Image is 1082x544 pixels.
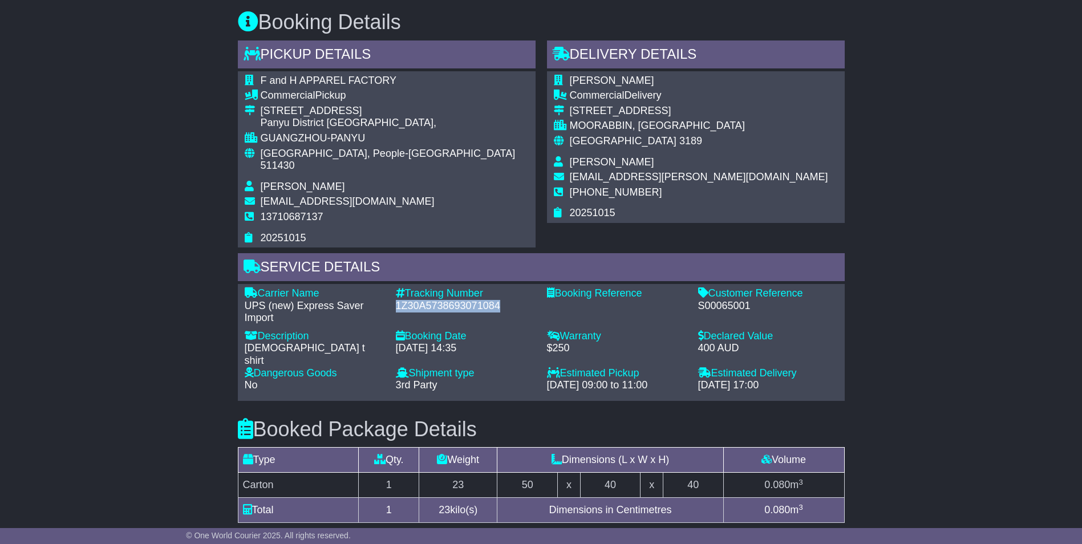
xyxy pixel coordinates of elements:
[359,473,419,498] td: 1
[419,473,497,498] td: 23
[497,498,723,523] td: Dimensions in Centimetres
[497,448,723,473] td: Dimensions (L x W x H)
[799,478,803,486] sup: 3
[547,40,845,71] div: Delivery Details
[547,379,687,392] div: [DATE] 09:00 to 11:00
[723,473,844,498] td: m
[723,498,844,523] td: m
[261,90,529,102] div: Pickup
[570,105,828,117] div: [STREET_ADDRESS]
[698,367,838,380] div: Estimated Delivery
[396,379,437,391] span: 3rd Party
[679,135,702,147] span: 3189
[419,498,497,523] td: kilo(s)
[261,75,396,86] span: F and H APPAREL FACTORY
[570,156,654,168] span: [PERSON_NAME]
[799,503,803,511] sup: 3
[261,148,516,159] span: [GEOGRAPHIC_DATA], People-[GEOGRAPHIC_DATA]
[245,367,384,380] div: Dangerous Goods
[245,287,384,300] div: Carrier Name
[238,473,359,498] td: Carton
[359,448,419,473] td: Qty.
[580,473,641,498] td: 40
[698,287,838,300] div: Customer Reference
[396,367,536,380] div: Shipment type
[698,342,838,355] div: 400 AUD
[261,196,435,207] span: [EMAIL_ADDRESS][DOMAIN_NAME]
[570,135,676,147] span: [GEOGRAPHIC_DATA]
[238,498,359,523] td: Total
[261,132,529,145] div: GUANGZHOU-PANYU
[764,504,790,515] span: 0.080
[698,379,838,392] div: [DATE] 17:00
[558,473,580,498] td: x
[547,287,687,300] div: Booking Reference
[570,120,828,132] div: MOORABBIN, [GEOGRAPHIC_DATA]
[570,75,654,86] span: [PERSON_NAME]
[439,504,450,515] span: 23
[261,211,323,222] span: 13710687137
[698,330,838,343] div: Declared Value
[238,40,536,71] div: Pickup Details
[245,330,384,343] div: Description
[359,498,419,523] td: 1
[261,90,315,101] span: Commercial
[396,287,536,300] div: Tracking Number
[547,330,687,343] div: Warranty
[641,473,663,498] td: x
[396,342,536,355] div: [DATE] 14:35
[261,160,295,171] span: 511430
[547,367,687,380] div: Estimated Pickup
[723,448,844,473] td: Volume
[261,181,345,192] span: [PERSON_NAME]
[764,479,790,490] span: 0.080
[570,171,828,182] span: [EMAIL_ADDRESS][PERSON_NAME][DOMAIN_NAME]
[570,207,615,218] span: 20251015
[570,90,625,101] span: Commercial
[261,105,529,117] div: [STREET_ADDRESS]
[186,531,351,540] span: © One World Courier 2025. All rights reserved.
[419,448,497,473] td: Weight
[547,342,687,355] div: $250
[245,342,384,367] div: [DEMOGRAPHIC_DATA] t shirt
[238,448,359,473] td: Type
[238,418,845,441] h3: Booked Package Details
[238,11,845,34] h3: Booking Details
[261,232,306,243] span: 20251015
[698,300,838,312] div: S00065001
[245,379,258,391] span: No
[245,300,384,324] div: UPS (new) Express Saver Import
[663,473,723,498] td: 40
[396,330,536,343] div: Booking Date
[396,300,536,312] div: 1Z30A5738693071084
[261,117,529,129] div: Panyu District [GEOGRAPHIC_DATA],
[497,473,558,498] td: 50
[570,90,828,102] div: Delivery
[570,186,662,198] span: [PHONE_NUMBER]
[238,253,845,284] div: Service Details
